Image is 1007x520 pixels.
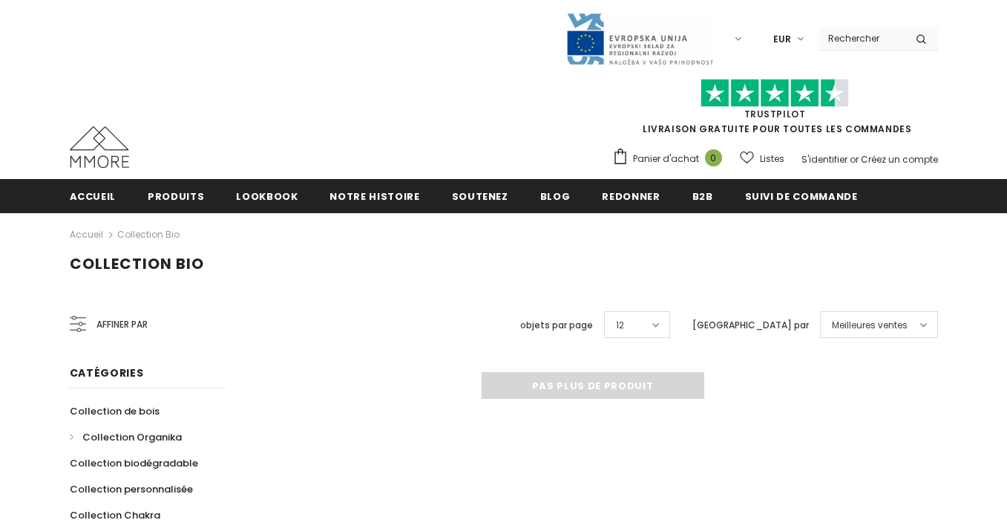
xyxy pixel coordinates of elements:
span: soutenez [452,189,508,204]
a: Collection Organika [70,424,182,450]
a: Accueil [70,179,117,212]
a: Collection Bio [117,228,180,241]
span: Collection Bio [70,253,204,274]
span: Collection de bois [70,404,160,418]
span: Meilleures ventes [832,318,908,333]
span: B2B [692,189,713,204]
a: soutenez [452,179,508,212]
span: LIVRAISON GRATUITE POUR TOUTES LES COMMANDES [612,85,938,135]
span: Lookbook [236,189,298,204]
a: B2B [692,179,713,212]
span: or [850,153,859,166]
img: Javni Razpis [565,12,714,66]
a: Blog [540,179,571,212]
span: Redonner [602,189,660,204]
span: Collection biodégradable [70,456,198,470]
span: Notre histoire [329,189,419,204]
a: Notre histoire [329,179,419,212]
a: Créez un compte [861,153,938,166]
a: Panier d'achat 0 [612,148,729,170]
a: TrustPilot [744,108,806,120]
span: 12 [616,318,624,333]
a: Accueil [70,226,103,244]
a: S'identifier [801,153,847,166]
span: Produits [148,189,204,204]
span: Affiner par [96,316,148,333]
span: EUR [773,32,791,47]
a: Redonner [602,179,660,212]
span: 0 [705,149,722,166]
a: Lookbook [236,179,298,212]
span: Accueil [70,189,117,204]
span: Listes [760,152,784,166]
a: Suivi de commande [745,179,858,212]
span: Collection personnalisée [70,482,193,496]
label: objets par page [520,318,593,333]
a: Collection personnalisée [70,476,193,502]
a: Listes [740,146,784,172]
input: Search Site [819,27,905,49]
span: Catégories [70,365,144,380]
span: Panier d'achat [633,152,699,166]
span: Collection Organika [82,430,182,444]
label: [GEOGRAPHIC_DATA] par [692,318,809,333]
a: Produits [148,179,204,212]
span: Suivi de commande [745,189,858,204]
img: Faites confiance aux étoiles pilotes [701,79,849,108]
a: Collection de bois [70,398,160,424]
span: Blog [540,189,571,204]
img: Cas MMORE [70,126,129,168]
a: Collection biodégradable [70,450,198,476]
a: Javni Razpis [565,32,714,45]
